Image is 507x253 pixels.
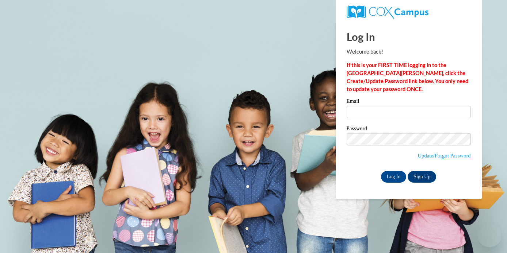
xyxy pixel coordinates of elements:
[347,126,471,133] label: Password
[347,5,428,19] img: COX Campus
[478,224,501,247] iframe: Button to launch messaging window
[347,62,468,92] strong: If this is your FIRST TIME logging in to the [GEOGRAPHIC_DATA][PERSON_NAME], click the Create/Upd...
[347,48,471,56] p: Welcome back!
[347,98,471,106] label: Email
[381,171,407,183] input: Log In
[408,171,436,183] a: Sign Up
[347,5,471,19] a: COX Campus
[418,153,471,159] a: Update/Forgot Password
[347,29,471,44] h1: Log In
